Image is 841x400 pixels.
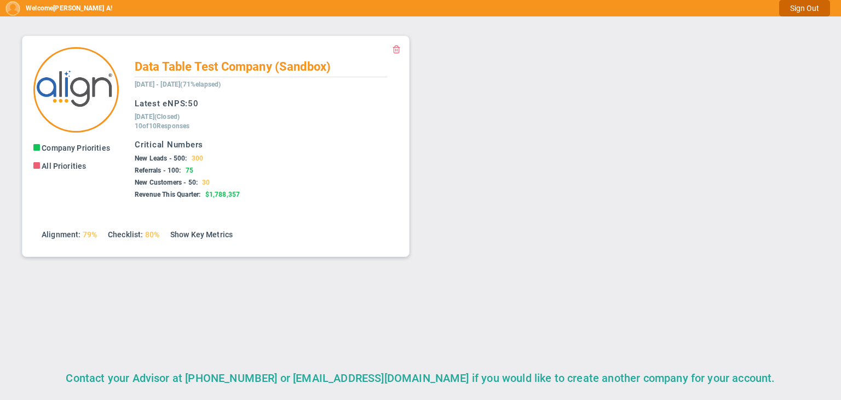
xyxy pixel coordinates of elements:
[202,179,210,186] span: 30
[42,144,110,152] span: Company Priorities
[135,191,200,198] span: Revenue This Quarter:
[26,4,112,12] h5: Welcome !
[42,162,86,170] span: All Priorities
[149,122,157,130] span: 10
[135,167,181,174] span: Referrals - 100:
[42,230,80,239] span: Alignment:
[11,367,830,389] div: Contact your Advisor at [PHONE_NUMBER] or [EMAIL_ADDRESS][DOMAIN_NAME] if you would like to creat...
[135,139,387,151] h3: Critical Numbers
[205,191,240,198] span: $1,788,357
[135,155,187,162] span: New Leads - 500:
[33,47,119,133] img: 33584.Company.photo
[135,60,331,73] span: Data Table Test Company (Sandbox)
[195,81,221,88] span: elapsed)
[170,230,233,239] a: Show Key Metrics
[135,113,154,121] span: [DATE]
[135,179,198,186] span: New Customers - 50:
[83,230,97,239] span: 79%
[186,167,193,174] span: 75
[135,122,142,130] span: 10
[53,4,110,12] span: [PERSON_NAME] A
[156,81,159,88] span: -
[154,113,180,121] span: (Closed)
[135,81,154,88] span: [DATE]
[142,122,148,130] span: of
[160,81,180,88] span: [DATE]
[135,99,188,108] span: Latest eNPS:
[108,230,143,239] span: Checklist:
[188,99,199,108] span: 50
[183,81,195,88] span: 71%
[157,122,189,130] span: Responses
[192,155,203,162] span: 300
[180,81,182,88] span: (
[5,1,20,16] img: 202891.Person.photo
[145,230,159,239] span: 80%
